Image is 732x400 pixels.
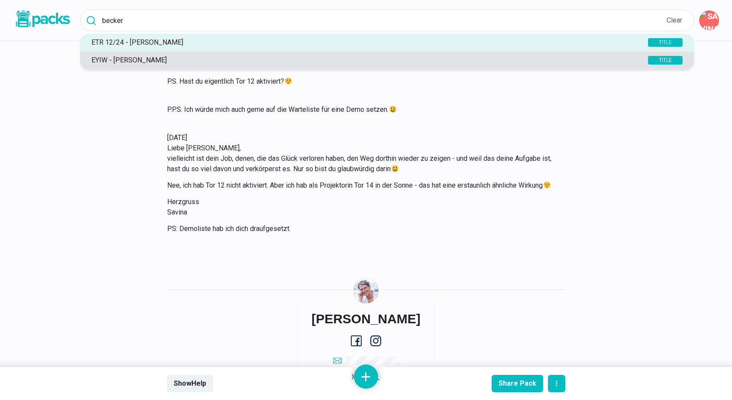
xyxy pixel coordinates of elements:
p: [DATE] Liebe [PERSON_NAME], vielleicht ist dein Job, denen, die das Glück verloren haben, den Weg... [167,133,554,174]
p: PS: Demoliste hab ich dich draufgesetzt. [167,224,554,234]
p: Herzgruss Savina [167,197,554,218]
p: ETR 12/24 - [PERSON_NAME] [87,38,620,46]
div: TITLE [648,38,683,47]
img: Savina Tilmann [353,278,379,303]
img: 😃 [392,165,398,172]
input: Search all packs [80,10,694,31]
div: Share Pack [499,379,536,387]
h6: [PERSON_NAME] [311,311,421,327]
p: EYIW - [PERSON_NAME] [87,56,620,64]
img: 😃 [389,106,396,113]
button: actions [548,375,565,392]
div: TITLE [648,56,683,65]
button: ShowHelp [167,375,213,392]
img: 😉 [544,182,551,189]
img: Packs logo [13,9,71,29]
button: Clear [666,12,683,29]
button: Savina Tilmann [699,10,719,30]
a: facebook [351,335,362,346]
button: ETR 12/24 - [PERSON_NAME]TITLE [80,34,694,51]
p: P.P.S. Ich würde mich auch gerne auf die Warteliste für eine Demo setzen. [167,104,554,115]
button: EYIW - [PERSON_NAME]TITLE [80,52,694,69]
p: P.S. Hast du eigentlich Tor 12 aktiviert? [167,76,554,87]
p: Nee, ich hab Tor 12 nicht aktiviert. Aber ich hab als Projektorin Tor 14 in der Sonne - das hat e... [167,180,554,191]
img: 😉 [285,78,292,85]
a: Packs logo [13,9,71,32]
a: instagram [370,335,381,346]
a: email [333,355,399,365]
button: Share Pack [492,375,543,392]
